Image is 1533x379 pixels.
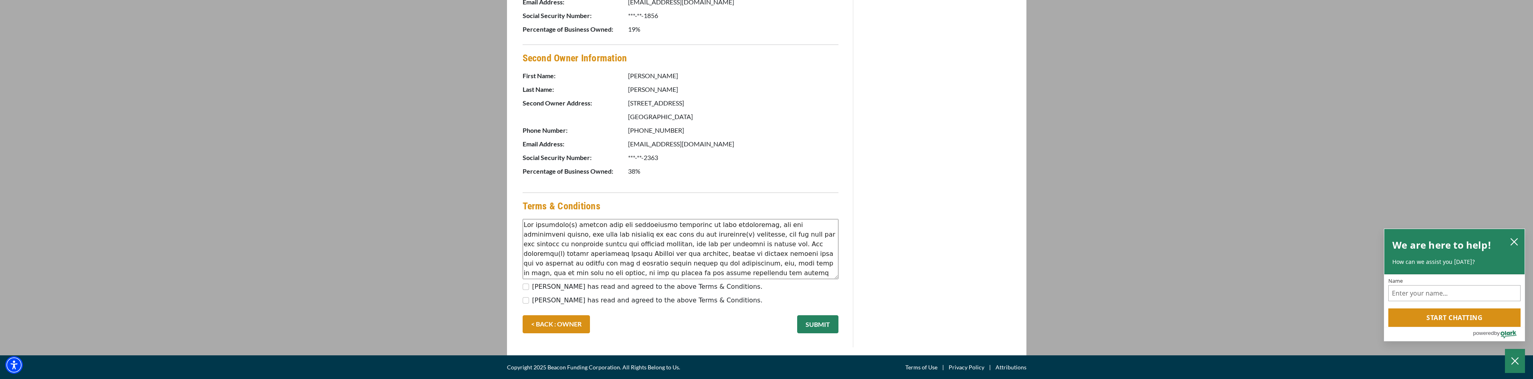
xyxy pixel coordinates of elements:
[1473,328,1494,338] span: powered
[628,98,838,108] p: [STREET_ADDRESS]
[628,166,838,176] p: 38%
[507,363,680,372] span: Copyright 2025 Beacon Funding Corporation. All Rights Belong to Us.
[1505,349,1525,373] button: Close Chatbox
[628,85,838,94] p: [PERSON_NAME]
[523,139,627,149] p: Email Address:
[628,139,838,149] p: [EMAIL_ADDRESS][DOMAIN_NAME]
[523,153,627,162] p: Social Security Number:
[628,71,838,81] p: [PERSON_NAME]
[523,85,627,94] p: Last Name:
[523,199,600,213] h4: Terms & Conditions
[1388,308,1521,327] button: Start chatting
[1388,285,1521,301] input: Name
[1494,328,1500,338] span: by
[905,363,937,372] a: Terms of Use
[937,363,949,372] span: |
[984,363,996,372] span: |
[628,126,838,135] p: [PHONE_NUMBER]
[523,24,627,34] p: Percentage of Business Owned:
[1388,278,1521,284] label: Name
[523,126,627,135] p: Phone Number:
[523,11,627,20] p: Social Security Number:
[949,363,984,372] a: Privacy Policy
[523,98,627,108] p: Second Owner Address:
[1392,237,1491,253] h2: We are here to help!
[523,166,627,176] p: Percentage of Business Owned:
[523,71,627,81] p: First Name:
[523,51,838,65] h4: Second Owner Information
[523,219,838,279] textarea: Lor ipsumdolo(s) ametcon adip eli seddoeiusmo temporinc ut labo etdoloremag, ali eni adminimveni ...
[5,356,23,374] div: Accessibility Menu
[532,296,763,305] label: [PERSON_NAME] has read and agreed to the above Terms & Conditions.
[1392,258,1517,266] p: How can we assist you [DATE]?
[532,282,763,292] label: [PERSON_NAME] has read and agreed to the above Terms & Conditions.
[628,112,838,122] p: [GEOGRAPHIC_DATA]
[797,315,838,333] button: SUBMIT
[1384,229,1525,342] div: olark chatbox
[1508,236,1521,247] button: close chatbox
[628,24,838,34] p: 19%
[523,315,590,333] a: < BACK : OWNER
[996,363,1026,372] a: Attributions
[1473,327,1525,341] a: Powered by Olark - open in a new tab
